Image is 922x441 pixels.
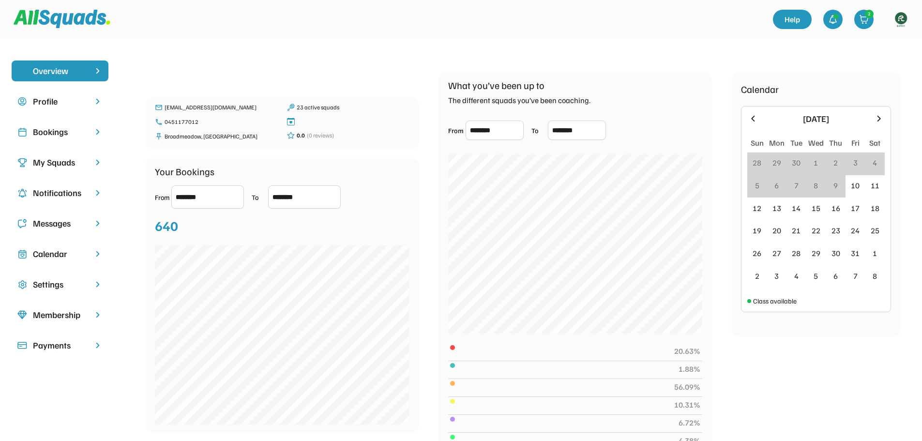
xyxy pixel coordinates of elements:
[165,103,277,112] div: [EMAIL_ADDRESS][DOMAIN_NAME]
[33,186,87,199] div: Notifications
[851,137,860,149] div: Fri
[833,180,838,191] div: 9
[772,247,781,259] div: 27
[833,270,838,282] div: 6
[252,192,266,202] div: To
[851,180,860,191] div: 10
[853,270,858,282] div: 7
[679,363,700,375] div: 1.88%
[93,66,103,76] img: chevron-right%20copy%203.svg
[674,381,700,393] div: 56.09%
[828,15,838,24] img: bell-03%20%281%29.svg
[812,247,820,259] div: 29
[764,112,868,125] div: [DATE]
[814,270,818,282] div: 5
[93,127,103,137] img: chevron-right.svg
[755,180,759,191] div: 5
[93,158,103,167] img: chevron-right.svg
[792,157,801,168] div: 30
[812,225,820,236] div: 22
[851,247,860,259] div: 31
[812,202,820,214] div: 15
[774,270,779,282] div: 3
[753,157,761,168] div: 28
[33,247,87,260] div: Calendar
[792,225,801,236] div: 21
[17,97,27,106] img: user-circle.svg
[769,137,785,149] div: Mon
[831,247,840,259] div: 30
[297,131,305,140] div: 0.0
[679,417,700,428] div: 6.72%
[17,249,27,259] img: Icon%20copy%207.svg
[93,219,103,228] img: chevron-right.svg
[17,188,27,198] img: Icon%20copy%204.svg
[14,10,110,28] img: Squad%20Logo.svg
[808,137,824,149] div: Wed
[753,202,761,214] div: 12
[448,94,590,106] div: The different squads you’ve been coaching.
[93,280,103,289] img: chevron-right.svg
[873,270,877,282] div: 8
[155,215,178,236] div: 640
[792,247,801,259] div: 28
[33,95,87,108] div: Profile
[93,249,103,259] img: chevron-right.svg
[873,247,877,259] div: 1
[93,310,103,319] img: chevron-right.svg
[851,202,860,214] div: 17
[773,10,812,29] a: Help
[871,180,879,191] div: 11
[859,15,869,24] img: shopping-cart-01%20%281%29.svg
[814,157,818,168] div: 1
[792,202,801,214] div: 14
[865,10,873,17] div: 2
[891,10,910,29] img: https%3A%2F%2F94044dc9e5d3b3599ffa5e2d56a015ce.cdn.bubble.io%2Ff1734594230631x534612339345057700%...
[33,339,87,352] div: Payments
[871,225,879,236] div: 25
[93,341,103,350] img: chevron-right.svg
[93,188,103,198] img: chevron-right.svg
[674,399,700,411] div: 10.31%
[307,131,334,140] div: (0 reviews)
[448,125,464,136] div: From
[33,217,87,230] div: Messages
[753,296,797,306] div: Class available
[155,164,214,179] div: Your Bookings
[17,158,27,167] img: Icon%20copy%203.svg
[17,280,27,289] img: Icon%20copy%2016.svg
[753,225,761,236] div: 19
[851,225,860,236] div: 24
[674,345,700,357] div: 20.63%
[831,225,840,236] div: 23
[17,310,27,320] img: Icon%20copy%208.svg
[751,137,764,149] div: Sun
[790,137,802,149] div: Tue
[741,82,779,96] div: Calendar
[93,97,103,106] img: chevron-right.svg
[33,64,87,77] div: Overview
[853,157,858,168] div: 3
[772,202,781,214] div: 13
[33,308,87,321] div: Membership
[772,225,781,236] div: 20
[33,278,87,291] div: Settings
[17,127,27,137] img: Icon%20copy%202.svg
[155,192,169,202] div: From
[794,270,799,282] div: 4
[165,118,277,126] div: 0451177012
[829,137,842,149] div: Thu
[17,219,27,228] img: Icon%20copy%205.svg
[753,247,761,259] div: 26
[794,180,799,191] div: 7
[17,341,27,350] img: Icon%20%2815%29.svg
[772,157,781,168] div: 29
[17,66,27,76] img: Icon%20copy%2010.svg
[165,132,277,141] div: Broadmeadow, [GEOGRAPHIC_DATA]
[774,180,779,191] div: 6
[833,157,838,168] div: 2
[531,125,546,136] div: To
[831,202,840,214] div: 16
[33,125,87,138] div: Bookings
[871,202,879,214] div: 18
